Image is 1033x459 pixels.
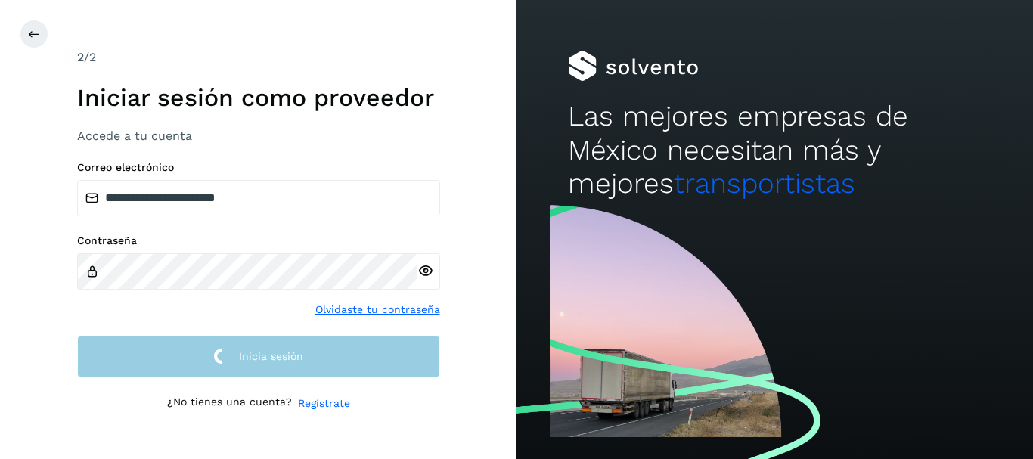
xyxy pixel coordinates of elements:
[77,48,440,67] div: /2
[239,351,303,361] span: Inicia sesión
[77,83,440,112] h1: Iniciar sesión como proveedor
[77,50,84,64] span: 2
[77,129,440,143] h3: Accede a tu cuenta
[568,100,981,200] h2: Las mejores empresas de México necesitan más y mejores
[167,395,292,411] p: ¿No tienes una cuenta?
[674,167,855,200] span: transportistas
[315,302,440,318] a: Olvidaste tu contraseña
[77,161,440,174] label: Correo electrónico
[77,336,440,377] button: Inicia sesión
[298,395,350,411] a: Regístrate
[77,234,440,247] label: Contraseña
